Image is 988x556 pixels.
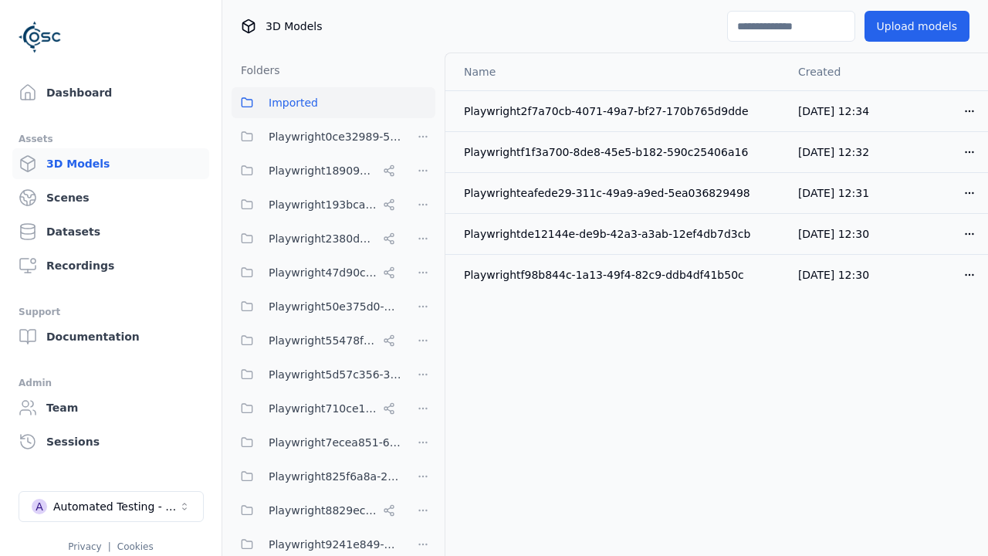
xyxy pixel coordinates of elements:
button: Playwright825f6a8a-2a7a-425c-94f7-650318982f69 [232,461,401,492]
div: Playwrightde12144e-de9b-42a3-a3ab-12ef4db7d3cb [464,226,773,242]
button: Playwright193bca0e-57fa-418d-8ea9-45122e711dc7 [232,189,401,220]
button: Playwright5d57c356-39f7-47ed-9ab9-d0409ac6cddc [232,359,401,390]
span: Playwright9241e849-7ba1-474f-9275-02cfa81d37fc [269,535,401,554]
span: 3D Models [266,19,322,34]
span: Imported [269,93,318,112]
div: Admin [19,374,203,392]
button: Playwright710ce123-85fd-4f8c-9759-23c3308d8830 [232,393,401,424]
a: Cookies [117,541,154,552]
a: Datasets [12,216,209,247]
div: Playwrighteafede29-311c-49a9-a9ed-5ea036829498 [464,185,773,201]
img: Logo [19,15,62,59]
span: [DATE] 12:32 [798,146,869,158]
div: Assets [19,130,203,148]
a: 3D Models [12,148,209,179]
h3: Folders [232,63,280,78]
div: Playwrightf1f3a700-8de8-45e5-b182-590c25406a16 [464,144,773,160]
span: Playwright7ecea851-649a-419a-985e-fcff41a98b20 [269,433,401,452]
button: Playwright55478f86-28dc-49b8-8d1f-c7b13b14578c [232,325,401,356]
div: A [32,499,47,514]
span: [DATE] 12:34 [798,105,869,117]
div: Playwrightf98b844c-1a13-49f4-82c9-ddb4df41b50c [464,267,773,283]
span: [DATE] 12:31 [798,187,869,199]
span: | [108,541,111,552]
span: Playwright18909032-8d07-45c5-9c81-9eec75d0b16b [269,161,377,180]
div: Playwright2f7a70cb-4071-49a7-bf27-170b765d9dde [464,103,773,119]
th: Name [445,53,786,90]
button: Playwright7ecea851-649a-419a-985e-fcff41a98b20 [232,427,401,458]
span: Playwright825f6a8a-2a7a-425c-94f7-650318982f69 [269,467,401,486]
button: Imported [232,87,435,118]
span: Playwright0ce32989-52d0-45cf-b5b9-59d5033d313a [269,127,401,146]
a: Privacy [68,541,101,552]
span: Playwright8829ec83-5e68-4376-b984-049061a310ed [269,501,377,520]
span: Playwright50e375d0-6f38-48a7-96e0-b0dcfa24b72f [269,297,401,316]
button: Select a workspace [19,491,204,522]
span: Playwright710ce123-85fd-4f8c-9759-23c3308d8830 [269,399,377,418]
button: Playwright2380d3f5-cebf-494e-b965-66be4d67505e [232,223,401,254]
a: Team [12,392,209,423]
a: Recordings [12,250,209,281]
th: Created [786,53,888,90]
button: Playwright18909032-8d07-45c5-9c81-9eec75d0b16b [232,155,401,186]
span: Playwright55478f86-28dc-49b8-8d1f-c7b13b14578c [269,331,377,350]
button: Playwright8829ec83-5e68-4376-b984-049061a310ed [232,495,401,526]
span: Playwright193bca0e-57fa-418d-8ea9-45122e711dc7 [269,195,377,214]
button: Playwright47d90cf2-c635-4353-ba3b-5d4538945666 [232,257,401,288]
a: Documentation [12,321,209,352]
div: Support [19,303,203,321]
button: Upload models [864,11,969,42]
span: [DATE] 12:30 [798,228,869,240]
a: Sessions [12,426,209,457]
span: Playwright5d57c356-39f7-47ed-9ab9-d0409ac6cddc [269,365,401,384]
span: [DATE] 12:30 [798,269,869,281]
div: Automated Testing - Playwright [53,499,178,514]
a: Dashboard [12,77,209,108]
a: Scenes [12,182,209,213]
span: Playwright47d90cf2-c635-4353-ba3b-5d4538945666 [269,263,377,282]
button: Playwright50e375d0-6f38-48a7-96e0-b0dcfa24b72f [232,291,401,322]
button: Playwright0ce32989-52d0-45cf-b5b9-59d5033d313a [232,121,401,152]
span: Playwright2380d3f5-cebf-494e-b965-66be4d67505e [269,229,377,248]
